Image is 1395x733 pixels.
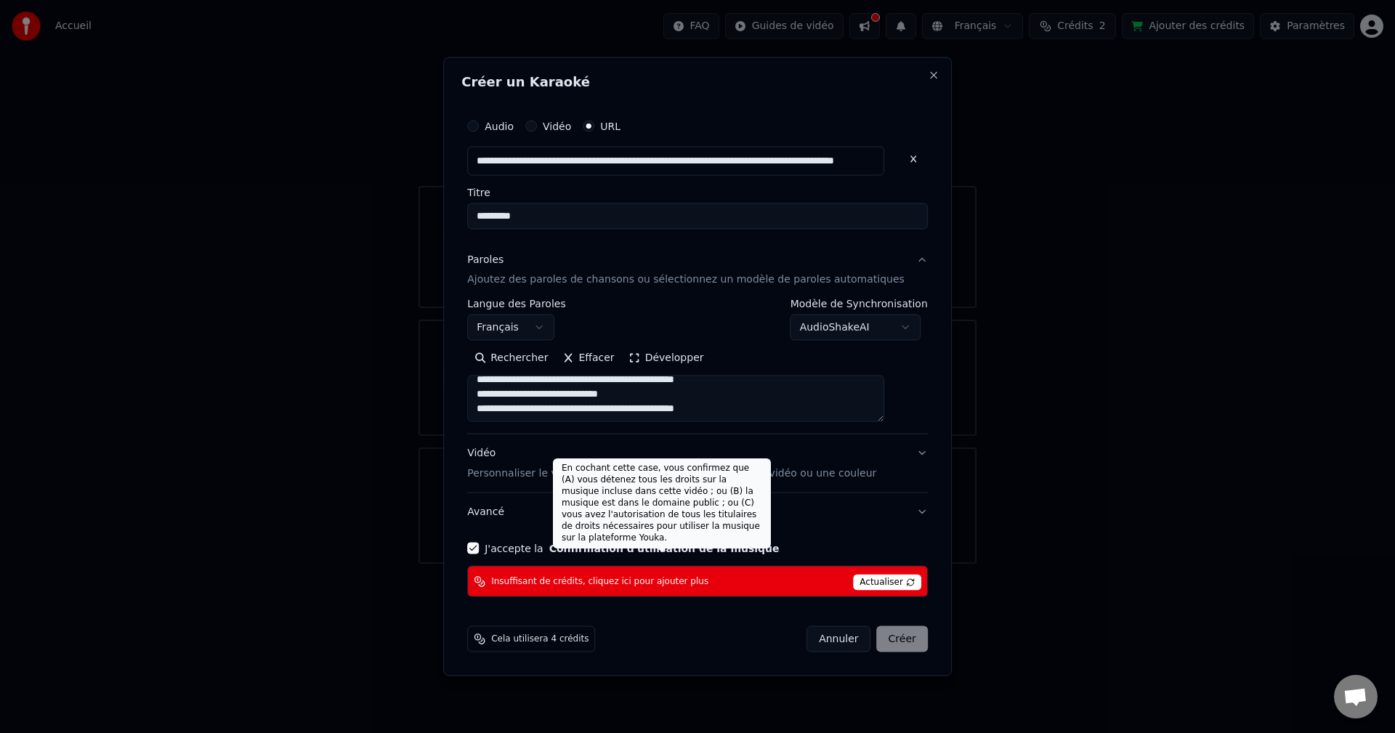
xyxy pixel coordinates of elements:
button: ParolesAjoutez des paroles de chansons ou sélectionnez un modèle de paroles automatiques [467,240,928,299]
span: Actualiser [853,575,921,591]
div: Vidéo [467,446,876,481]
button: Développer [622,347,711,370]
p: Ajoutez des paroles de chansons ou sélectionnez un modèle de paroles automatiques [467,272,905,287]
label: Titre [467,187,928,197]
p: Personnaliser le vidéo de karaoké : utiliser une image, une vidéo ou une couleur [467,466,876,481]
div: Paroles [467,252,504,267]
label: Modèle de Synchronisation [790,299,928,309]
div: En cochant cette case, vous confirmez que (A) vous détenez tous les droits sur la musique incluse... [553,458,771,548]
label: J'accepte la [485,543,779,554]
button: J'accepte la [549,543,780,554]
button: Rechercher [467,347,555,370]
span: Insuffisant de crédits, cliquez ici pour ajouter plus [491,575,708,587]
button: Annuler [806,626,870,652]
label: Vidéo [543,121,571,131]
label: URL [600,121,620,131]
label: Langue des Paroles [467,299,566,309]
h2: Créer un Karaoké [461,75,934,88]
div: ParolesAjoutez des paroles de chansons ou sélectionnez un modèle de paroles automatiques [467,299,928,434]
button: VidéoPersonnaliser le vidéo de karaoké : utiliser une image, une vidéo ou une couleur [467,434,928,493]
span: Cela utilisera 4 crédits [491,633,589,645]
label: Audio [485,121,514,131]
button: Effacer [555,347,621,370]
button: Avancé [467,493,928,531]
